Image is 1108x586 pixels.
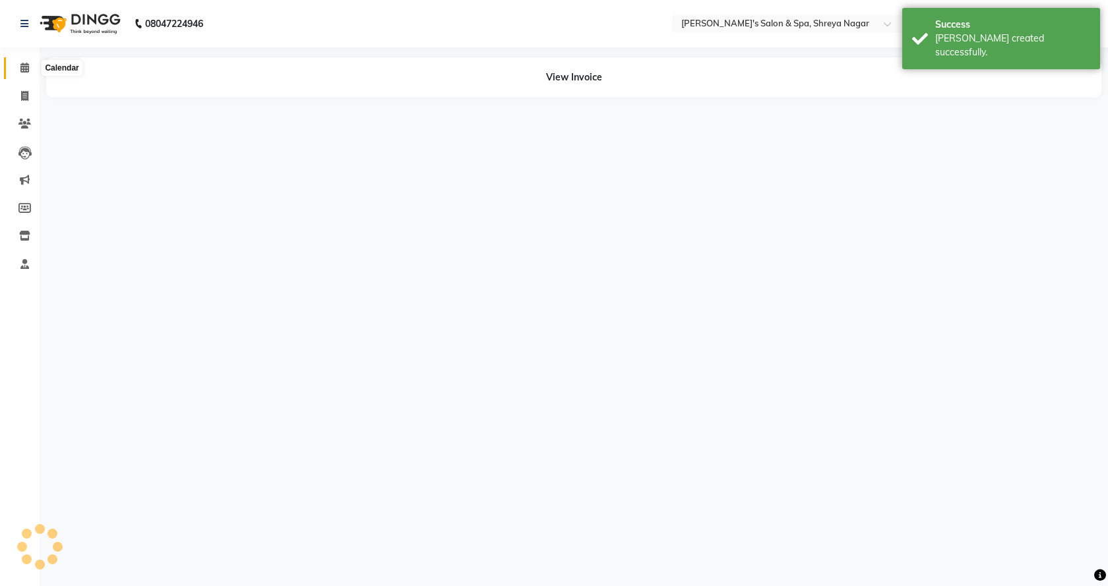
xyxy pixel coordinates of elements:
[145,5,203,42] b: 08047224946
[42,60,82,76] div: Calendar
[935,18,1090,32] div: Success
[46,57,1101,98] div: View Invoice
[935,32,1090,59] div: Bill created successfully.
[34,5,124,42] img: logo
